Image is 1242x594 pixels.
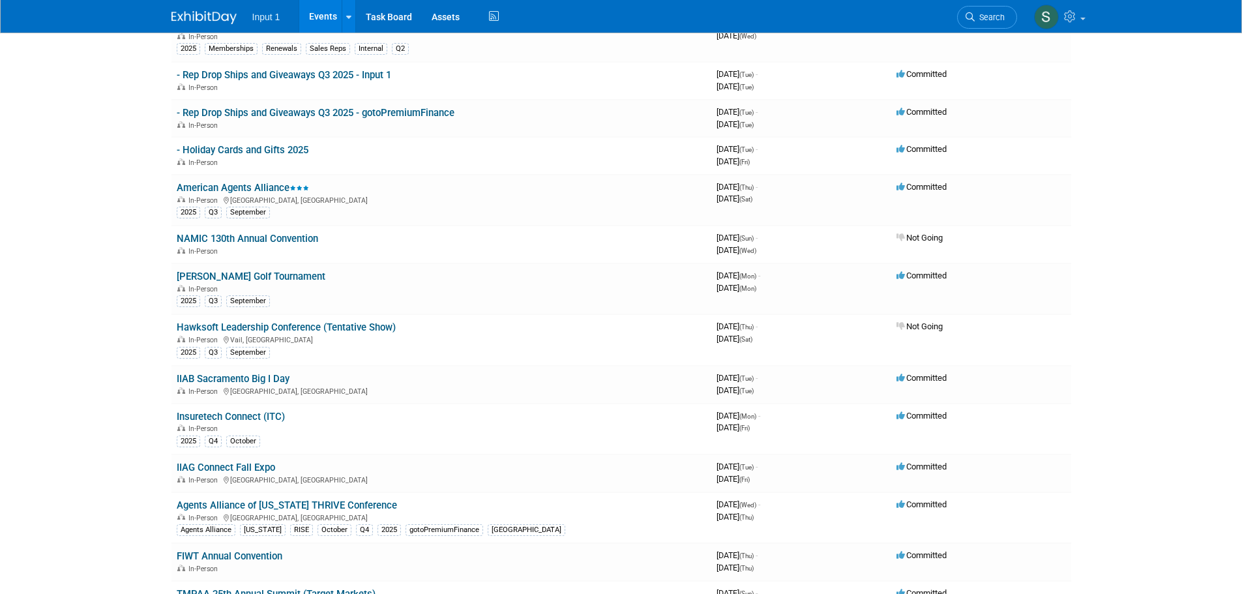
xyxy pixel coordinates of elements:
div: 2025 [377,524,401,536]
a: [PERSON_NAME] Golf Tournament [177,271,325,282]
div: Memberships [205,43,258,55]
span: In-Person [188,387,222,396]
span: [DATE] [717,144,758,154]
span: (Fri) [739,158,750,166]
span: (Tue) [739,387,754,394]
img: In-Person Event [177,33,185,39]
img: In-Person Event [177,514,185,520]
span: (Sun) [739,235,754,242]
span: [DATE] [717,107,758,117]
span: [DATE] [717,119,754,129]
a: American Agents Alliance [177,182,309,194]
span: (Wed) [739,247,756,254]
span: (Tue) [739,146,754,153]
span: (Tue) [739,375,754,382]
span: [DATE] [717,271,760,280]
div: [US_STATE] [240,524,286,536]
div: October [226,436,260,447]
a: IIAG Connect Fall Expo [177,462,275,473]
img: In-Person Event [177,565,185,571]
span: Committed [896,462,947,471]
span: - [756,550,758,560]
span: - [756,69,758,79]
div: Q3 [205,207,222,218]
span: - [756,373,758,383]
div: [GEOGRAPHIC_DATA], [GEOGRAPHIC_DATA] [177,194,706,205]
div: Agents Alliance [177,524,235,536]
img: In-Person Event [177,247,185,254]
span: (Thu) [739,565,754,572]
span: [DATE] [717,245,756,255]
div: Q2 [392,43,409,55]
span: (Wed) [739,501,756,509]
div: RISE [290,524,313,536]
span: [DATE] [717,474,750,484]
div: Q4 [205,436,222,447]
span: [DATE] [717,334,752,344]
div: Internal [355,43,387,55]
span: (Sat) [739,336,752,343]
span: [DATE] [717,233,758,243]
a: FIWT Annual Convention [177,550,282,562]
div: Q3 [205,295,222,307]
span: (Fri) [739,476,750,483]
div: 2025 [177,207,200,218]
span: - [756,107,758,117]
div: September [226,347,270,359]
div: Renewals [262,43,301,55]
span: [DATE] [717,385,754,395]
img: In-Person Event [177,424,185,431]
span: [DATE] [717,194,752,203]
span: - [758,411,760,421]
span: [DATE] [717,499,760,509]
div: October [318,524,351,536]
img: ExhibitDay [171,11,237,24]
div: September [226,207,270,218]
span: [DATE] [717,321,758,331]
div: Vail, [GEOGRAPHIC_DATA] [177,334,706,344]
span: (Mon) [739,273,756,280]
div: [GEOGRAPHIC_DATA], [GEOGRAPHIC_DATA] [177,512,706,522]
span: In-Person [188,565,222,573]
span: In-Person [188,336,222,344]
div: 2025 [177,436,200,447]
span: (Thu) [739,323,754,331]
a: IIAB Sacramento Big I Day [177,373,289,385]
a: Hawksoft Leadership Conference (Tentative Show) [177,321,396,333]
span: - [758,271,760,280]
span: [DATE] [717,462,758,471]
div: 2025 [177,347,200,359]
span: Search [975,12,1005,22]
span: In-Person [188,285,222,293]
span: (Tue) [739,109,754,116]
span: (Wed) [739,33,756,40]
span: - [756,321,758,331]
span: [DATE] [717,550,758,560]
a: Insuretech Connect (ITC) [177,411,285,423]
img: Susan Stout [1034,5,1059,29]
div: gotoPremiumFinance [406,524,483,536]
img: In-Person Event [177,196,185,203]
img: In-Person Event [177,285,185,291]
div: 2025 [177,295,200,307]
div: Q4 [356,524,373,536]
div: 2025 [177,43,200,55]
span: - [756,233,758,243]
span: Committed [896,271,947,280]
div: September [226,295,270,307]
span: In-Person [188,121,222,130]
span: [DATE] [717,31,756,40]
span: (Tue) [739,83,754,91]
span: (Fri) [739,424,750,432]
span: Committed [896,373,947,383]
img: In-Person Event [177,83,185,90]
span: (Tue) [739,121,754,128]
span: [DATE] [717,563,754,572]
div: [GEOGRAPHIC_DATA], [GEOGRAPHIC_DATA] [177,474,706,484]
span: - [756,462,758,471]
span: (Mon) [739,285,756,292]
a: Search [957,6,1017,29]
img: In-Person Event [177,158,185,165]
span: Committed [896,182,947,192]
span: Not Going [896,233,943,243]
